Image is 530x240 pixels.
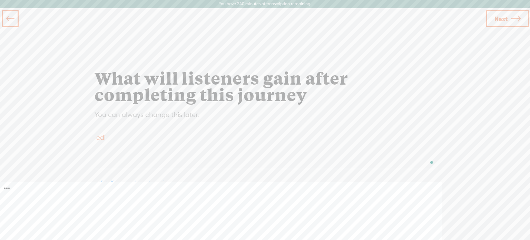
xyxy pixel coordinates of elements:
div: You can always change this later. [91,110,203,119]
label: You have 240 minutes of transcription remaining. [219,1,311,7]
div: What will listeners gain after completing this journey [91,70,439,103]
textarea: To enrich screen reader interactions, please activate Accessibility in Grammarly extension settings [95,132,438,169]
span: Hint: Keep simple and concise [98,180,169,185]
span: Next [494,10,508,28]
